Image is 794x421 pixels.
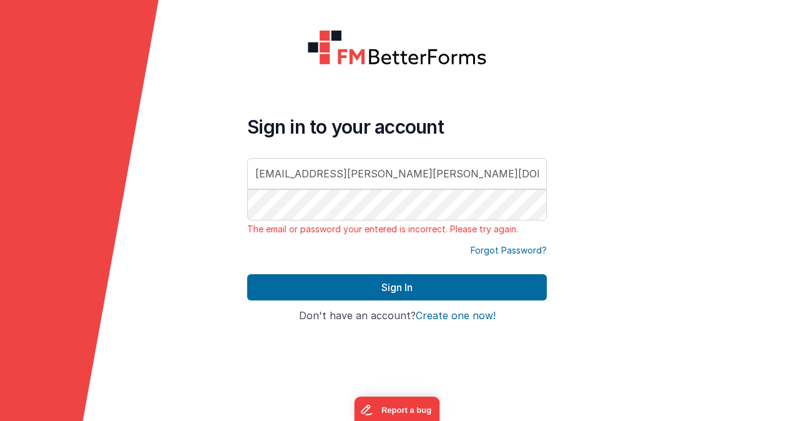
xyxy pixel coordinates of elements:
a: Forgot Password? [471,244,547,257]
button: Sign In [247,274,547,300]
p: The email or password your entered is incorrect. Please try again. [247,223,547,235]
button: Create one now! [416,310,496,322]
h4: Sign in to your account [247,116,547,138]
h4: Don't have an account? [247,310,547,322]
input: Email Address [247,158,547,189]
